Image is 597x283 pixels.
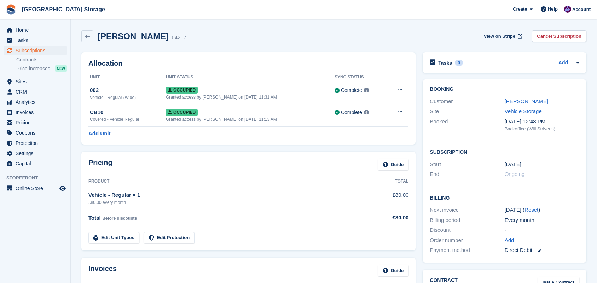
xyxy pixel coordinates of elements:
[172,34,186,42] div: 64217
[366,176,408,187] th: Total
[430,170,504,178] div: End
[341,109,362,116] div: Complete
[505,125,579,132] div: Backoffice (Will Strivens)
[88,265,117,276] h2: Invoices
[90,86,166,94] div: 002
[6,4,16,15] img: stora-icon-8386f47178a22dfd0bd8f6a31ec36ba5ce8667c1dd55bd0f319d3a0aa187defe.svg
[484,33,515,40] span: View on Stripe
[378,265,409,276] a: Guide
[364,88,369,92] img: icon-info-grey-7440780725fd019a000dd9b08b2336e03edf1995a4989e88bcd33f0948082b44.svg
[88,159,112,170] h2: Pricing
[366,187,408,210] td: £80.00
[505,171,525,177] span: Ongoing
[430,194,579,201] h2: Billing
[4,25,67,35] a: menu
[430,107,504,116] div: Site
[88,215,101,221] span: Total
[430,160,504,169] div: Start
[102,216,137,221] span: Before discounts
[88,191,366,199] div: Vehicle - Regular × 1
[505,206,579,214] div: [DATE] ( )
[4,148,67,158] a: menu
[88,176,366,187] th: Product
[166,87,198,94] span: Occupied
[58,184,67,193] a: Preview store
[430,118,504,132] div: Booked
[19,4,108,15] a: [GEOGRAPHIC_DATA] Storage
[16,35,58,45] span: Tasks
[88,232,139,244] a: Edit Unit Types
[4,118,67,128] a: menu
[505,160,521,169] time: 2024-12-06 01:00:00 UTC
[16,128,58,138] span: Coupons
[16,148,58,158] span: Settings
[98,31,169,41] h2: [PERSON_NAME]
[90,108,166,117] div: CB10
[548,6,558,13] span: Help
[558,59,568,67] a: Add
[430,98,504,106] div: Customer
[4,107,67,117] a: menu
[166,109,198,116] span: Occupied
[16,159,58,169] span: Capital
[4,138,67,148] a: menu
[144,232,195,244] a: Edit Protection
[16,107,58,117] span: Invoices
[88,130,110,138] a: Add Unit
[505,216,579,224] div: Every month
[166,116,335,123] div: Granted access by [PERSON_NAME] on [DATE] 11:13 AM
[88,72,166,83] th: Unit
[455,60,463,66] div: 0
[4,87,67,97] a: menu
[564,6,571,13] img: Hollie Harvey
[430,216,504,224] div: Billing period
[16,87,58,97] span: CRM
[430,246,504,254] div: Payment method
[16,57,67,63] a: Contracts
[513,6,527,13] span: Create
[505,98,548,104] a: [PERSON_NAME]
[4,77,67,87] a: menu
[6,175,70,182] span: Storefront
[341,87,362,94] div: Complete
[430,87,579,92] h2: Booking
[16,77,58,87] span: Sites
[90,94,166,101] div: Vehicle - Regular (Wide)
[430,148,579,155] h2: Subscription
[4,46,67,55] a: menu
[16,118,58,128] span: Pricing
[16,138,58,148] span: Protection
[88,199,366,206] div: £80.00 every month
[16,97,58,107] span: Analytics
[505,246,579,254] div: Direct Debit
[364,110,369,114] img: icon-info-grey-7440780725fd019a000dd9b08b2336e03edf1995a4989e88bcd33f0948082b44.svg
[4,159,67,169] a: menu
[524,207,538,213] a: Reset
[438,60,452,66] h2: Tasks
[166,94,335,100] div: Granted access by [PERSON_NAME] on [DATE] 11:31 AM
[505,226,579,234] div: -
[572,6,591,13] span: Account
[166,72,335,83] th: Unit Status
[4,128,67,138] a: menu
[16,65,50,72] span: Price increases
[430,236,504,244] div: Order number
[88,59,408,67] h2: Allocation
[532,30,586,42] a: Cancel Subscription
[378,159,409,170] a: Guide
[505,236,514,244] a: Add
[16,183,58,193] span: Online Store
[4,183,67,193] a: menu
[505,118,579,126] div: [DATE] 12:48 PM
[16,65,67,72] a: Price increases NEW
[335,72,386,83] th: Sync Status
[481,30,524,42] a: View on Stripe
[430,206,504,214] div: Next invoice
[16,46,58,55] span: Subscriptions
[430,226,504,234] div: Discount
[4,97,67,107] a: menu
[366,214,408,222] div: £80.00
[55,65,67,72] div: NEW
[90,116,166,123] div: Covered - Vehicle Regular
[16,25,58,35] span: Home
